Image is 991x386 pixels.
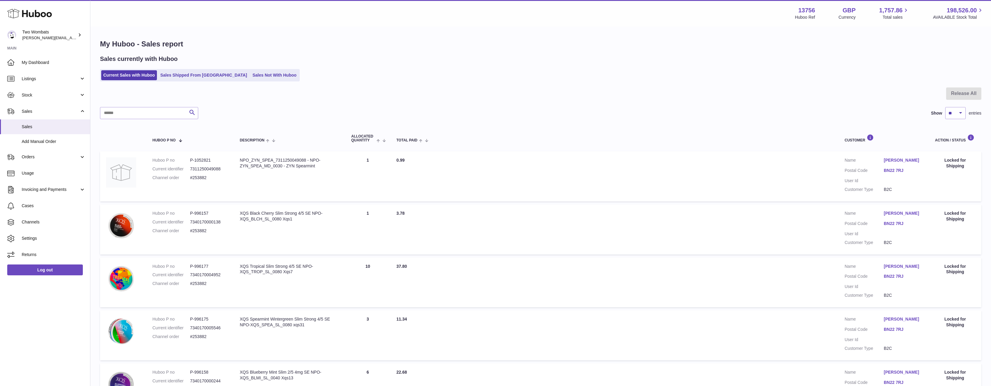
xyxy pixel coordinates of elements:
[845,240,884,245] dt: Customer Type
[884,264,923,269] a: [PERSON_NAME]
[190,316,228,322] dd: P-996175
[250,70,299,80] a: Sales Not With Huboo
[845,293,884,298] dt: Customer Type
[152,157,190,163] dt: Huboo P no
[845,134,923,142] div: Customer
[396,211,405,216] span: 3.78
[884,327,923,332] a: BN22 7RJ
[190,166,228,172] dd: 7311250049088
[845,210,884,218] dt: Name
[396,370,407,375] span: 22.68
[152,175,190,181] dt: Channel order
[795,14,815,20] div: Huboo Ref
[845,168,884,175] dt: Postal Code
[152,264,190,269] dt: Huboo P no
[22,203,86,209] span: Cases
[884,221,923,226] a: BN22 7RJ
[106,264,136,294] img: XQS_Tropical_Slim_Strong_4_5_Nicotine_Pouches-7340170004952.webp
[7,264,83,275] a: Log out
[845,316,884,324] dt: Name
[22,92,79,98] span: Stock
[345,258,390,308] td: 10
[884,293,923,298] dd: B2C
[106,157,136,188] img: no-photo.jpg
[884,210,923,216] a: [PERSON_NAME]
[101,70,157,80] a: Current Sales with Huboo
[152,219,190,225] dt: Current identifier
[839,14,856,20] div: Currency
[22,109,79,114] span: Sales
[190,210,228,216] dd: P-996157
[152,210,190,216] dt: Huboo P no
[884,369,923,375] a: [PERSON_NAME]
[396,317,407,321] span: 11.34
[152,166,190,172] dt: Current identifier
[884,316,923,322] a: [PERSON_NAME]
[884,274,923,279] a: BN22 7RJ
[931,110,942,116] label: Show
[240,138,264,142] span: Description
[845,274,884,281] dt: Postal Code
[935,157,975,169] div: Locked for Shipping
[190,175,228,181] dd: #253882
[7,30,16,40] img: alan@twowombats.com
[240,369,339,381] div: XQS Blueberry Mint Slim 2/5 4mg SE NPO-XQS_BLMI_SL_0040 Xqs13
[152,378,190,384] dt: Current identifier
[190,228,228,234] dd: #253882
[100,39,981,49] h1: My Huboo - Sales report
[152,272,190,278] dt: Current identifier
[240,264,339,275] div: XQS Tropical Slim Strong 4/5 SE NPO-XQS_TROP_SL_0080 Xqs7
[351,134,375,142] span: ALLOCATED Quantity
[935,134,975,142] div: Action / Status
[884,240,923,245] dd: B2C
[190,334,228,340] dd: #253882
[396,264,407,269] span: 37.80
[845,157,884,165] dt: Name
[190,272,228,278] dd: 7340170004952
[396,138,417,142] span: Total paid
[22,76,79,82] span: Listings
[190,264,228,269] dd: P-996177
[22,154,79,160] span: Orders
[106,316,136,346] img: XQS_Spearmint_Slim_Strong_4_5_Nicotine_Pouches-7340170005546.webp
[152,316,190,322] dt: Huboo P no
[884,380,923,385] a: BN22 7RJ
[152,138,176,142] span: Huboo P no
[190,157,228,163] dd: P-1052821
[22,219,86,225] span: Channels
[845,346,884,351] dt: Customer Type
[935,210,975,222] div: Locked for Shipping
[22,139,86,144] span: Add Manual Order
[845,264,884,271] dt: Name
[22,35,121,40] span: [PERSON_NAME][EMAIL_ADDRESS][DOMAIN_NAME]
[22,29,77,41] div: Two Wombats
[158,70,249,80] a: Sales Shipped From [GEOGRAPHIC_DATA]
[884,187,923,192] dd: B2C
[798,6,815,14] strong: 13756
[843,6,855,14] strong: GBP
[884,346,923,351] dd: B2C
[933,6,984,20] a: 198,526.00 AVAILABLE Stock Total
[845,231,884,237] dt: User Id
[884,168,923,173] a: BN22 7RJ
[935,316,975,328] div: Locked for Shipping
[240,157,339,169] div: NPO_ZYN_SPEA_7311250049088 - NPO-ZYN_SPEA_MD_0030 - ZYN Spearmint
[845,337,884,343] dt: User Id
[22,236,86,241] span: Settings
[152,281,190,286] dt: Channel order
[879,6,910,20] a: 1,757.86 Total sales
[240,210,339,222] div: XQS Black Cherry Slim Strong 4/5 SE NPO-XQS_BLCH_SL_0080 Xqs1
[190,378,228,384] dd: 7340170000244
[845,221,884,228] dt: Postal Code
[935,369,975,381] div: Locked for Shipping
[152,334,190,340] dt: Channel order
[879,6,903,14] span: 1,757.86
[22,187,79,192] span: Invoicing and Payments
[345,310,390,360] td: 3
[22,252,86,258] span: Returns
[190,281,228,286] dd: #253882
[345,151,390,201] td: 1
[947,6,977,14] span: 198,526.00
[845,187,884,192] dt: Customer Type
[969,110,981,116] span: entries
